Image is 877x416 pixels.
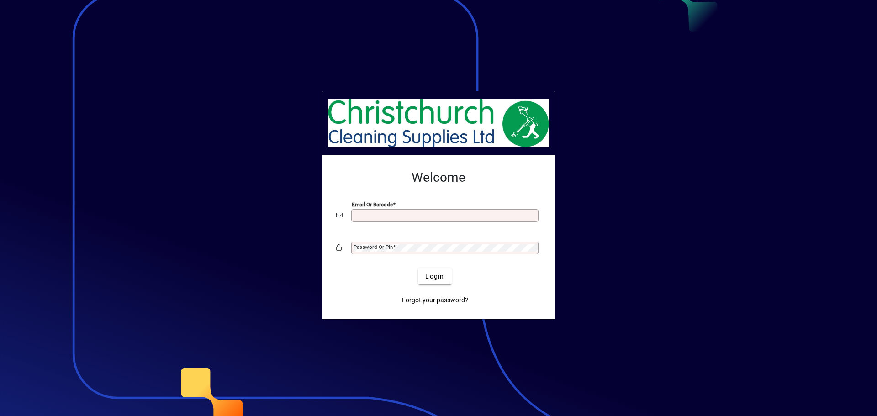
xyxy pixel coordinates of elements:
[398,292,472,308] a: Forgot your password?
[418,268,451,284] button: Login
[354,244,393,250] mat-label: Password or Pin
[352,201,393,208] mat-label: Email or Barcode
[402,295,468,305] span: Forgot your password?
[336,170,541,185] h2: Welcome
[425,272,444,281] span: Login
